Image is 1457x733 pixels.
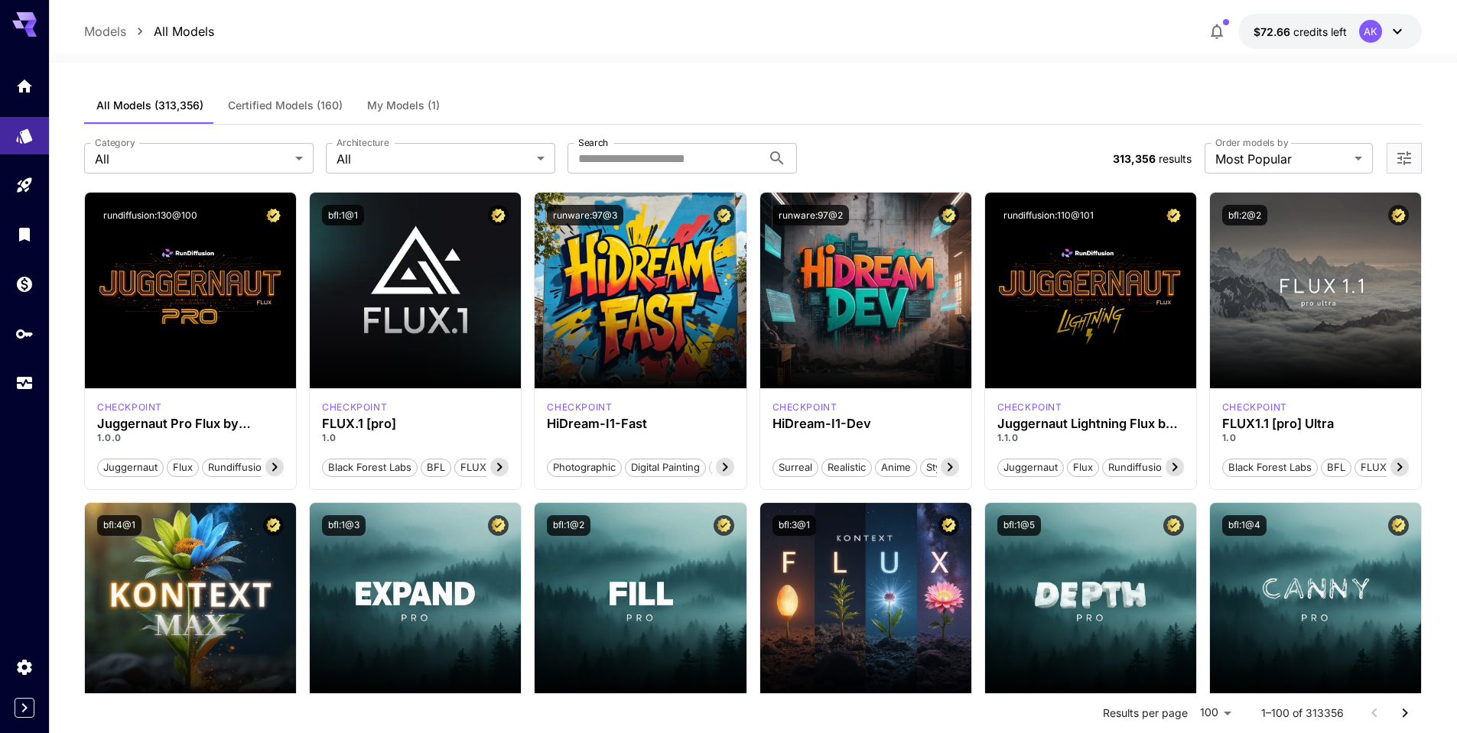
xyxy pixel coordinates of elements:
[15,324,34,343] div: API Keys
[1388,205,1409,225] button: Certified Model – Vetted for best performance and includes a commercial license.
[1381,660,1457,733] iframe: Chat Widget
[1261,705,1344,721] p: 1–100 of 313356
[547,515,590,536] button: bfl:1@2
[1293,25,1347,38] span: credits left
[1103,460,1173,475] span: rundiffusion
[97,205,203,225] button: rundiffusion:130@100
[1163,205,1184,225] button: Certified Model – Vetted for best performance and includes a commercial license.
[1113,152,1156,165] span: 313,356
[547,401,612,414] p: checkpoint
[15,657,34,676] div: Settings
[997,401,1062,414] p: checkpoint
[821,457,872,477] button: Realistic
[710,460,767,475] span: Cinematic
[15,225,34,244] div: Library
[875,457,917,477] button: Anime
[772,457,818,477] button: Surreal
[367,99,440,112] span: My Models (1)
[228,99,343,112] span: Certified Models (160)
[1381,660,1457,733] div: Виджет чата
[1194,702,1237,724] div: 100
[421,457,451,477] button: BFL
[1322,460,1351,475] span: BFL
[773,460,818,475] span: Surreal
[454,457,525,477] button: FLUX.1 [pro]
[625,457,706,477] button: Digital Painting
[167,460,198,475] span: flux
[488,205,509,225] button: Certified Model – Vetted for best performance and includes a commercial license.
[714,205,734,225] button: Certified Model – Vetted for best performance and includes a commercial license.
[96,99,203,112] span: All Models (313,356)
[1254,25,1293,38] span: $72.66
[97,457,164,477] button: juggernaut
[997,515,1041,536] button: bfl:1@5
[1238,14,1422,49] button: $72.66462AK
[547,417,733,431] div: HiDream-I1-Fast
[547,205,623,225] button: runware:97@3
[1254,24,1347,40] div: $72.66462
[322,205,364,225] button: bfl:1@1
[1163,515,1184,536] button: Certified Model – Vetted for best performance and includes a commercial license.
[1388,515,1409,536] button: Certified Model – Vetted for best performance and includes a commercial license.
[97,417,284,431] h3: Juggernaut Pro Flux by RunDiffusion
[626,460,705,475] span: Digital Painting
[1102,457,1174,477] button: rundiffusion
[263,515,284,536] button: Certified Model – Vetted for best performance and includes a commercial license.
[772,205,849,225] button: runware:97@2
[15,76,34,96] div: Home
[322,417,509,431] h3: FLUX.1 [pro]
[322,457,418,477] button: Black Forest Labs
[1222,431,1409,445] p: 1.0
[1222,401,1287,414] p: checkpoint
[578,136,608,149] label: Search
[772,417,959,431] h3: HiDream-I1-Dev
[1222,401,1287,414] div: fluxultra
[84,22,126,41] a: Models
[15,176,34,195] div: Playground
[97,515,141,536] button: bfl:4@1
[95,136,135,149] label: Category
[1103,705,1188,721] p: Results per page
[997,417,1184,431] h3: Juggernaut Lightning Flux by RunDiffusion
[1395,149,1413,168] button: Open more filters
[997,401,1062,414] div: FLUX.1 D
[263,205,284,225] button: Certified Model – Vetted for best performance and includes a commercial license.
[1222,417,1409,431] h3: FLUX1.1 [pro] Ultra
[488,515,509,536] button: Certified Model – Vetted for best performance and includes a commercial license.
[154,22,214,41] a: All Models
[1222,515,1267,536] button: bfl:1@4
[323,460,417,475] span: Black Forest Labs
[772,401,837,414] div: HiDream Dev
[84,22,214,41] nav: breadcrumb
[337,136,389,149] label: Architecture
[322,515,366,536] button: bfl:1@3
[98,460,163,475] span: juggernaut
[548,460,621,475] span: Photographic
[547,401,612,414] div: HiDream Fast
[938,205,959,225] button: Certified Model – Vetted for best performance and includes a commercial license.
[1223,460,1317,475] span: Black Forest Labs
[322,401,387,414] div: fluxpro
[455,460,525,475] span: FLUX.1 [pro]
[1355,460,1454,475] span: FLUX1.1 [pro] Ultra
[921,460,968,475] span: Stylized
[322,401,387,414] p: checkpoint
[15,374,34,393] div: Usage
[15,698,34,718] div: Expand sidebar
[1067,457,1099,477] button: flux
[997,457,1064,477] button: juggernaut
[1355,457,1455,477] button: FLUX1.1 [pro] Ultra
[997,205,1100,225] button: rundiffusion:110@101
[920,457,969,477] button: Stylized
[1159,152,1192,165] span: results
[938,515,959,536] button: Certified Model – Vetted for best performance and includes a commercial license.
[714,515,734,536] button: Certified Model – Vetted for best performance and includes a commercial license.
[1222,205,1267,225] button: bfl:2@2
[167,457,199,477] button: flux
[1215,136,1288,149] label: Order models by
